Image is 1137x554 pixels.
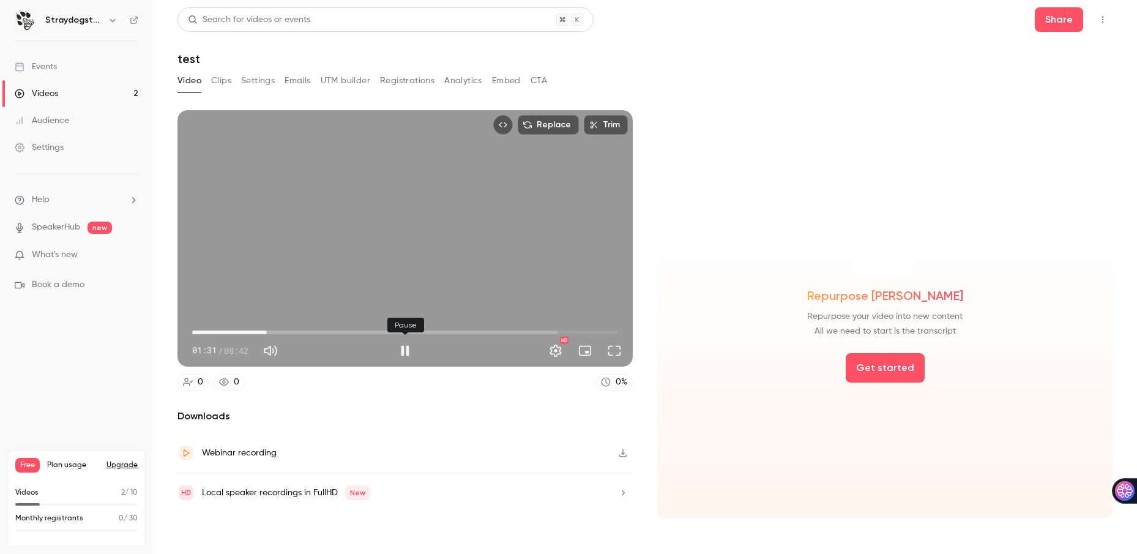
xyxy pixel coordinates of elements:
button: Upgrade [106,460,138,470]
button: Share [1035,7,1083,32]
button: Registrations [380,71,434,91]
div: 0 [234,376,239,389]
button: Get started [846,353,925,383]
h6: Straydogstudios [45,14,103,26]
button: Full screen [602,339,627,363]
div: Audience [15,114,69,127]
div: 0 [198,376,203,389]
span: Plan usage [47,460,99,470]
span: new [88,222,112,234]
h1: test [177,51,1113,66]
button: Pause [393,339,417,363]
div: 01:31 [192,344,248,357]
button: Analytics [444,71,482,91]
button: CTA [531,71,547,91]
div: 0 % [616,376,627,389]
span: Repurpose [PERSON_NAME] [807,287,963,304]
div: Local speaker recordings in FullHD [202,485,370,500]
div: Settings [15,141,64,154]
p: / 10 [121,487,138,498]
span: New [345,485,370,500]
button: Settings [241,71,275,91]
p: Videos [15,487,39,498]
a: 0 [214,374,245,391]
span: Repurpose your video into new content All we need to start is the transcript [807,309,963,339]
span: / [218,344,223,357]
div: Pause [387,318,424,332]
button: Mute [258,339,283,363]
button: Emails [285,71,310,91]
button: Settings [543,339,568,363]
button: Top Bar Actions [1093,10,1113,29]
div: Search for videos or events [188,13,310,26]
div: HD [560,337,568,344]
a: SpeakerHub [32,221,80,234]
span: Help [32,193,50,206]
span: What's new [32,249,78,261]
button: Embed video [493,115,513,135]
span: 0 [119,515,124,522]
span: 2 [121,489,125,496]
a: 0% [595,374,633,391]
iframe: Noticeable Trigger [124,250,138,261]
img: Straydogstudios [15,10,35,30]
span: 01:31 [192,344,217,357]
a: 0 [177,374,209,391]
li: help-dropdown-opener [15,193,138,206]
p: Monthly registrants [15,513,83,524]
button: UTM builder [321,71,370,91]
span: Free [15,458,40,473]
div: Events [15,61,57,73]
button: Turn on miniplayer [573,339,597,363]
div: Webinar recording [202,446,277,460]
span: 08:42 [224,344,248,357]
p: / 30 [119,513,138,524]
div: Videos [15,88,58,100]
button: Trim [584,115,628,135]
h2: Downloads [177,409,633,424]
button: Clips [211,71,231,91]
button: Embed [492,71,521,91]
button: Replace [518,115,579,135]
button: Video [177,71,201,91]
span: Book a demo [32,279,84,291]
